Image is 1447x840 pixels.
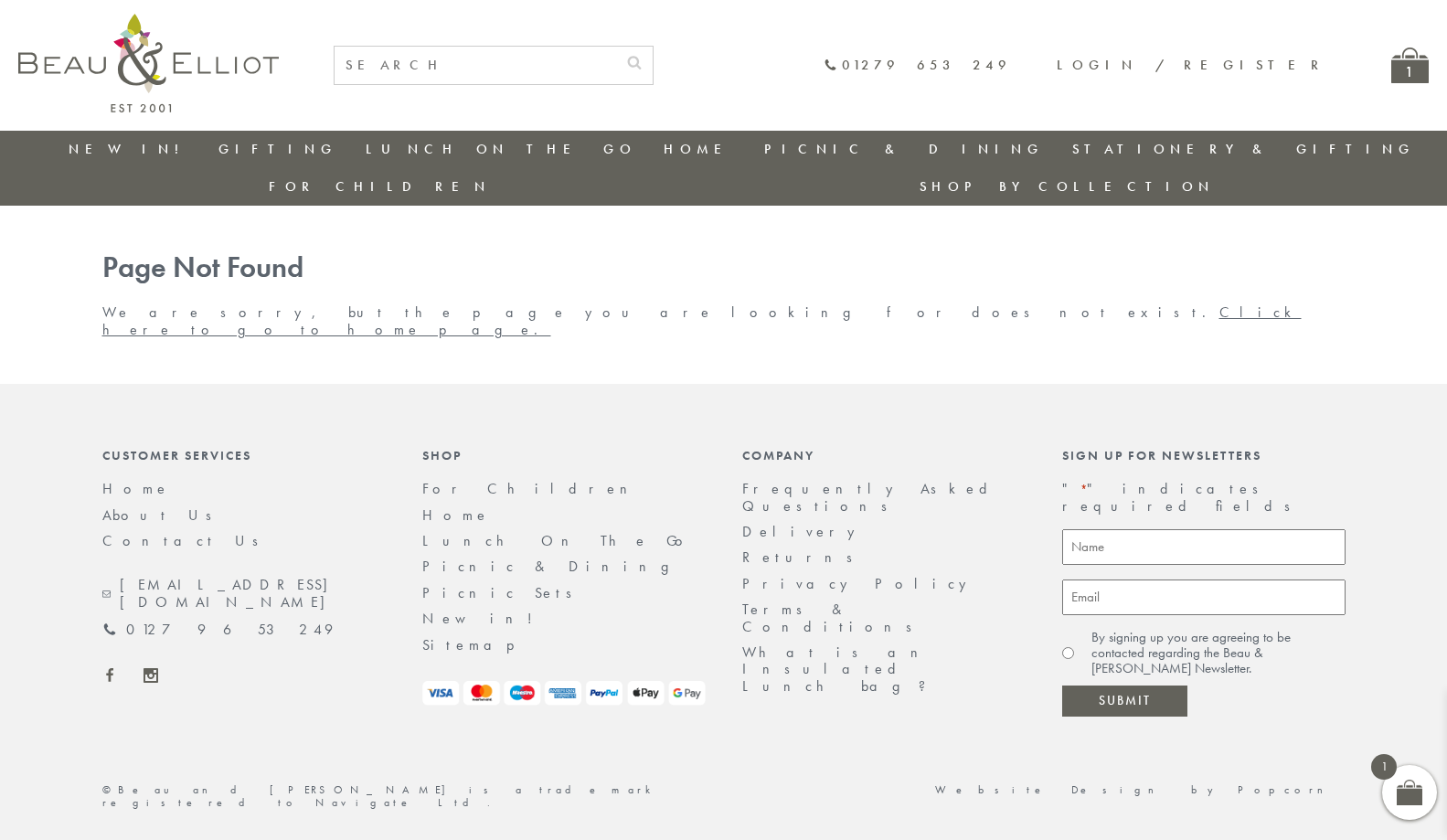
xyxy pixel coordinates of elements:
[1062,481,1346,515] p: " " indicates required fields
[422,609,546,628] a: New in!
[1062,579,1346,615] input: Email
[102,448,386,463] div: Customer Services
[69,140,191,158] a: New in!
[269,177,491,196] a: For Children
[764,140,1044,158] a: Picnic & Dining
[102,303,1302,338] a: Click here to go to home page.
[102,531,271,550] a: Contact Us
[1062,686,1187,717] input: Submit
[742,479,999,515] a: Frequently Asked Questions
[102,622,333,638] a: 01279 653 249
[1062,448,1346,463] div: Sign up for newsletters
[422,479,642,498] a: For Children
[935,782,1346,797] a: Website Design by Popcorn
[84,784,724,810] div: ©Beau and [PERSON_NAME] is a trademark registered to Navigate Ltd.
[742,548,865,567] a: Returns
[422,681,706,706] img: payment-logos.png
[422,531,694,550] a: Lunch On The Go
[1091,630,1346,677] label: By signing up you are agreeing to be contacted regarding the Beau & [PERSON_NAME] Newsletter.
[742,448,1026,463] div: Company
[218,140,337,158] a: Gifting
[422,635,539,654] a: Sitemap
[1391,48,1429,83] a: 1
[422,557,687,576] a: Picnic & Dining
[742,643,941,696] a: What is an Insulated Lunch bag?
[742,600,924,635] a: Terms & Conditions
[1057,56,1327,74] a: Login / Register
[824,58,1011,73] a: 01279 653 249
[1062,529,1346,565] input: Name
[422,583,584,602] a: Picnic Sets
[1072,140,1415,158] a: Stationery & Gifting
[18,14,279,112] img: logo
[84,251,1364,338] div: We are sorry, but the page you are looking for does not exist.
[366,140,636,158] a: Lunch On The Go
[102,479,170,498] a: Home
[335,47,616,84] input: SEARCH
[102,251,1346,285] h1: Page Not Found
[920,177,1215,196] a: Shop by collection
[1371,754,1397,780] span: 1
[664,140,737,158] a: Home
[742,522,865,541] a: Delivery
[102,577,386,611] a: [EMAIL_ADDRESS][DOMAIN_NAME]
[102,505,224,525] a: About Us
[742,574,976,593] a: Privacy Policy
[422,448,706,463] div: Shop
[422,505,490,525] a: Home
